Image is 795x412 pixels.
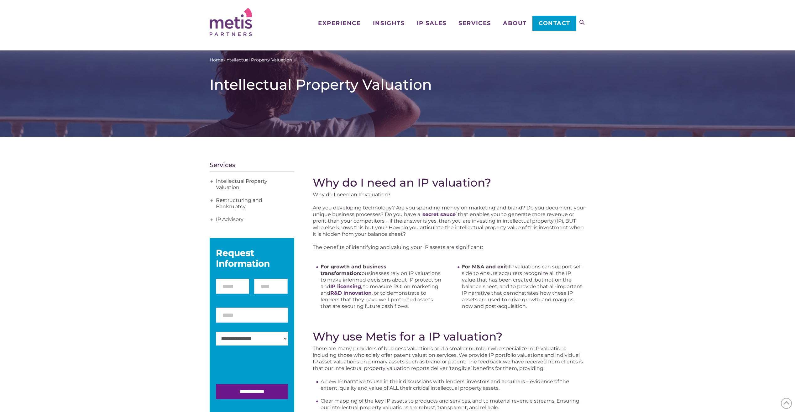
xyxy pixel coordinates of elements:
[321,378,585,391] li: A new IP narrative to use in their discussions with lenders, investors and acquirers – evidence o...
[321,263,444,309] li: businesses rely on IP valuations to make informed decisions about IP protection and , to measure ...
[216,247,288,269] div: Request Information
[208,175,215,188] span: +
[210,194,294,213] a: Restructuring and Bankruptcy
[330,290,372,296] a: R&D innovation
[422,211,456,217] a: secret sauce
[208,214,215,226] span: +
[216,355,311,379] iframe: reCAPTCHA
[781,398,792,409] span: Back to Top
[210,76,586,93] h1: Intellectual Property Valuation
[225,57,292,63] span: Intellectual Property Valuation
[210,175,294,194] a: Intellectual Property Valuation
[321,264,386,276] strong: For growth and business transformation:
[313,330,585,343] h2: Why use Metis for a IP valuation?
[321,398,585,411] li: Clear mapping of the key IP assets to products and services, and to material revenue streams. Ens...
[313,204,585,237] p: Are you developing technology? Are you spending money on marketing and brand? Do you document you...
[458,20,491,26] span: Services
[462,263,585,309] li: IP valuations can support sell-side to ensure acquirers recognize all the IP value that has been ...
[210,162,294,172] h4: Services
[539,20,570,26] span: Contact
[462,264,509,270] strong: For M&A and exit:
[210,8,252,36] img: Metis Partners
[373,20,405,26] span: Insights
[313,345,585,372] p: There are many providers of business valuations and a smaller number who specialize in IP valuati...
[503,20,527,26] span: About
[313,244,585,251] p: The benefits of identifying and valuing your IP assets are significant:
[208,194,215,207] span: +
[532,16,576,31] a: Contact
[210,57,223,63] a: Home
[330,283,361,289] a: IP licensing
[210,57,292,63] span: »
[417,20,447,26] span: IP Sales
[313,176,585,189] h2: Why do I need an IP valuation?
[210,213,294,226] a: IP Advisory
[318,20,361,26] span: Experience
[313,191,585,198] p: Why do I need an IP valuation?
